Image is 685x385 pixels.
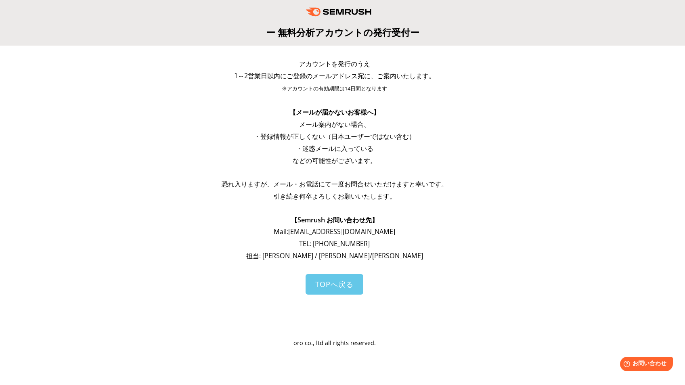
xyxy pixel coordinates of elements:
span: 【Semrush お問い合わせ先】 [291,216,378,224]
span: メール案内がない場合、 [299,120,370,129]
span: ※アカウントの有効期限は14日間となります [282,85,387,92]
span: アカウントを発行のうえ [299,59,370,68]
span: などの可能性がございます。 [293,156,377,165]
span: TEL: [PHONE_NUMBER] [299,239,370,248]
span: ー 無料分析アカウントの発行受付ー [266,26,419,39]
span: 1～2営業日以内にご登録のメールアドレス宛に、ご案内いたします。 [234,71,435,80]
a: TOPへ戻る [306,274,363,295]
span: oro co., ltd all rights reserved. [293,339,376,347]
iframe: Help widget launcher [613,354,676,376]
span: Mail: [EMAIL_ADDRESS][DOMAIN_NAME] [274,227,395,236]
span: TOPへ戻る [315,279,354,289]
span: ・登録情報が正しくない（日本ユーザーではない含む） [254,132,415,141]
span: 恐れ入りますが、メール・お電話にて一度お問合せいただけますと幸いです。 [222,180,448,188]
span: ・迷惑メールに入っている [296,144,373,153]
span: 【メールが届かないお客様へ】 [289,108,380,117]
span: 引き続き何卒よろしくお願いいたします。 [273,192,396,201]
span: 担当: [PERSON_NAME] / [PERSON_NAME]/[PERSON_NAME] [246,251,423,260]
